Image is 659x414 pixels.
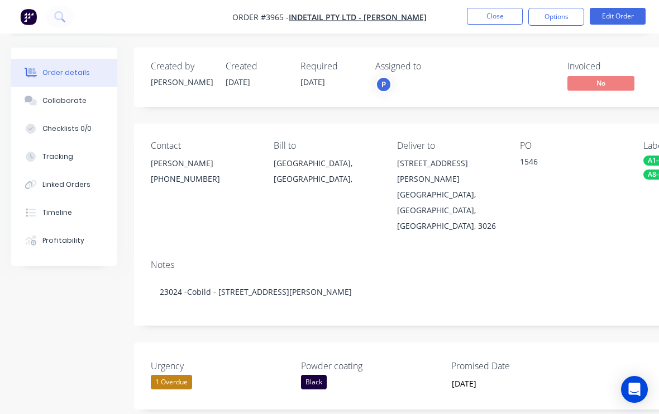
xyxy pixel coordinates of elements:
[567,76,634,90] span: No
[151,61,212,72] div: Created by
[11,171,117,199] button: Linked Orders
[151,156,256,191] div: [PERSON_NAME][PHONE_NUMBER]
[397,156,502,234] div: [STREET_ADDRESS][PERSON_NAME][GEOGRAPHIC_DATA], [GEOGRAPHIC_DATA], [GEOGRAPHIC_DATA], 3026
[375,76,392,93] button: P
[451,359,591,373] label: Promised Date
[621,376,648,403] div: Open Intercom Messenger
[11,87,117,115] button: Collaborate
[11,115,117,143] button: Checklists 0/0
[397,140,502,151] div: Deliver to
[232,12,289,22] span: Order #3965 -
[20,8,37,25] img: Factory
[444,375,583,392] input: Enter date
[11,227,117,255] button: Profitability
[42,124,92,134] div: Checklists 0/0
[300,61,362,72] div: Required
[397,156,502,187] div: [STREET_ADDRESS][PERSON_NAME]
[274,156,379,187] div: [GEOGRAPHIC_DATA], [GEOGRAPHIC_DATA],
[301,359,441,373] label: Powder coating
[226,77,250,87] span: [DATE]
[590,8,646,25] button: Edit Order
[300,77,325,87] span: [DATE]
[289,12,427,22] a: Indetail Pty Ltd - [PERSON_NAME]
[151,359,290,373] label: Urgency
[274,140,379,151] div: Bill to
[42,208,72,218] div: Timeline
[151,375,192,389] div: 1 Overdue
[226,61,287,72] div: Created
[397,187,502,234] div: [GEOGRAPHIC_DATA], [GEOGRAPHIC_DATA], [GEOGRAPHIC_DATA], 3026
[11,143,117,171] button: Tracking
[375,61,487,72] div: Assigned to
[42,68,90,78] div: Order details
[301,375,327,389] div: Black
[528,8,584,26] button: Options
[520,140,625,151] div: PO
[42,180,90,190] div: Linked Orders
[151,76,212,88] div: [PERSON_NAME]
[42,236,84,246] div: Profitability
[520,156,625,171] div: 1546
[467,8,523,25] button: Close
[274,156,379,191] div: [GEOGRAPHIC_DATA], [GEOGRAPHIC_DATA],
[42,152,73,162] div: Tracking
[11,199,117,227] button: Timeline
[11,59,117,87] button: Order details
[42,96,87,106] div: Collaborate
[151,156,256,171] div: [PERSON_NAME]
[151,171,256,187] div: [PHONE_NUMBER]
[567,61,651,72] div: Invoiced
[151,140,256,151] div: Contact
